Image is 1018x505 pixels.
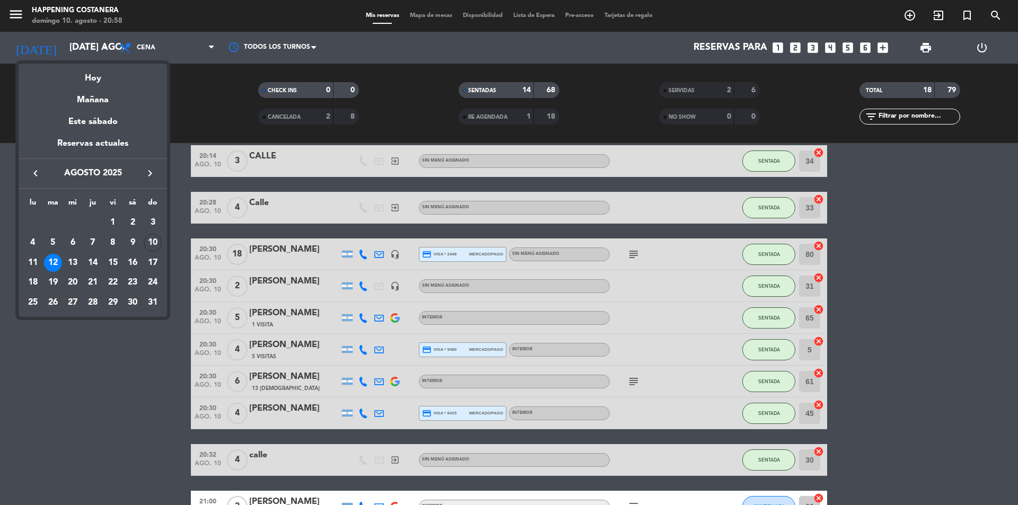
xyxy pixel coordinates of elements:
[144,273,162,291] div: 24
[84,294,102,312] div: 28
[144,234,162,252] div: 10
[123,272,143,293] td: 23 de agosto de 2025
[83,233,103,253] td: 7 de agosto de 2025
[23,197,43,213] th: lunes
[104,214,122,232] div: 1
[104,254,122,272] div: 15
[24,294,42,312] div: 25
[123,197,143,213] th: sábado
[63,197,83,213] th: miércoles
[44,234,62,252] div: 5
[23,233,43,253] td: 4 de agosto de 2025
[144,254,162,272] div: 17
[83,197,103,213] th: jueves
[64,254,82,272] div: 13
[143,253,163,273] td: 17 de agosto de 2025
[143,293,163,313] td: 31 de agosto de 2025
[23,293,43,313] td: 25 de agosto de 2025
[83,253,103,273] td: 14 de agosto de 2025
[43,197,63,213] th: martes
[43,233,63,253] td: 5 de agosto de 2025
[64,273,82,291] div: 20
[24,273,42,291] div: 18
[63,233,83,253] td: 6 de agosto de 2025
[124,234,142,252] div: 9
[143,233,163,253] td: 10 de agosto de 2025
[143,212,163,233] td: 3 de agosto de 2025
[144,167,156,180] i: keyboard_arrow_right
[84,273,102,291] div: 21
[19,107,167,137] div: Este sábado
[141,166,160,180] button: keyboard_arrow_right
[143,272,163,293] td: 24 de agosto de 2025
[144,214,162,232] div: 3
[26,166,45,180] button: keyboard_arrow_left
[45,166,141,180] span: agosto 2025
[43,272,63,293] td: 19 de agosto de 2025
[83,293,103,313] td: 28 de agosto de 2025
[124,273,142,291] div: 23
[23,253,43,273] td: 11 de agosto de 2025
[44,294,62,312] div: 26
[44,254,62,272] div: 12
[83,272,103,293] td: 21 de agosto de 2025
[84,254,102,272] div: 14
[124,214,142,232] div: 2
[144,294,162,312] div: 31
[104,273,122,291] div: 22
[103,293,123,313] td: 29 de agosto de 2025
[19,85,167,107] div: Mañana
[123,293,143,313] td: 30 de agosto de 2025
[123,233,143,253] td: 9 de agosto de 2025
[104,294,122,312] div: 29
[24,234,42,252] div: 4
[24,254,42,272] div: 11
[123,253,143,273] td: 16 de agosto de 2025
[103,212,123,233] td: 1 de agosto de 2025
[103,272,123,293] td: 22 de agosto de 2025
[103,253,123,273] td: 15 de agosto de 2025
[64,234,82,252] div: 6
[23,212,103,233] td: AGO.
[19,137,167,158] div: Reservas actuales
[143,197,163,213] th: domingo
[103,233,123,253] td: 8 de agosto de 2025
[29,167,42,180] i: keyboard_arrow_left
[63,272,83,293] td: 20 de agosto de 2025
[44,273,62,291] div: 19
[103,197,123,213] th: viernes
[63,293,83,313] td: 27 de agosto de 2025
[124,254,142,272] div: 16
[23,272,43,293] td: 18 de agosto de 2025
[104,234,122,252] div: 8
[63,253,83,273] td: 13 de agosto de 2025
[43,253,63,273] td: 12 de agosto de 2025
[84,234,102,252] div: 7
[19,64,167,85] div: Hoy
[123,212,143,233] td: 2 de agosto de 2025
[64,294,82,312] div: 27
[124,294,142,312] div: 30
[43,293,63,313] td: 26 de agosto de 2025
